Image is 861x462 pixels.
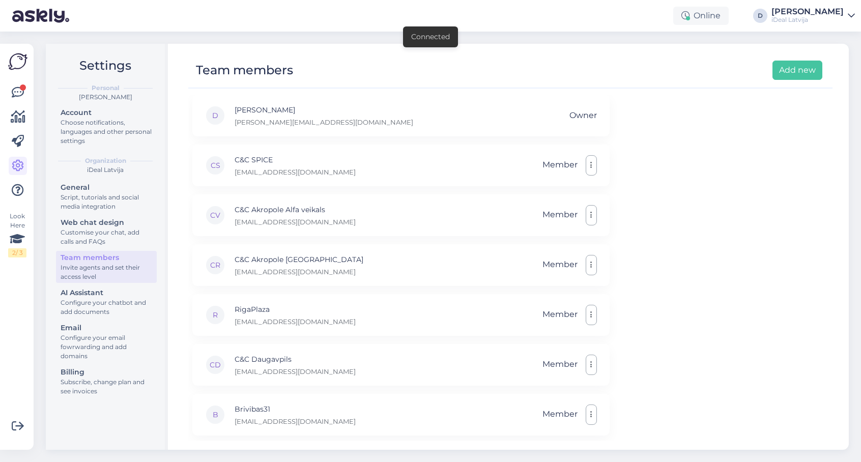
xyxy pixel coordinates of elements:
[771,16,844,24] div: iDeal Latvija
[753,9,767,23] div: D
[205,105,225,126] div: D
[235,354,356,365] p: C&C Daugavpils
[771,8,844,16] div: [PERSON_NAME]
[235,217,356,226] p: [EMAIL_ADDRESS][DOMAIN_NAME]
[542,155,578,176] span: Member
[8,52,27,71] img: Askly Logo
[542,405,578,425] span: Member
[569,106,597,125] span: Owner
[235,154,356,165] p: C&C SPICE
[61,323,152,333] div: Email
[542,355,578,375] span: Member
[235,104,413,115] p: [PERSON_NAME]
[54,165,157,175] div: iDeal Latvija
[771,8,855,24] a: [PERSON_NAME]iDeal Latvija
[542,205,578,225] span: Member
[235,167,356,177] p: [EMAIL_ADDRESS][DOMAIN_NAME]
[56,216,157,248] a: Web chat designCustomise your chat, add calls and FAQs
[56,365,157,397] a: BillingSubscribe, change plan and see invoices
[61,378,152,396] div: Subscribe, change plan and see invoices
[235,417,356,426] p: [EMAIL_ADDRESS][DOMAIN_NAME]
[205,155,225,176] div: CS
[61,107,152,118] div: Account
[235,304,356,315] p: RigaPlaza
[54,93,157,102] div: [PERSON_NAME]
[8,212,26,257] div: Look Here
[61,287,152,298] div: AI Assistant
[61,118,152,146] div: Choose notifications, languages and other personal settings
[8,248,26,257] div: 2 / 3
[205,355,225,375] div: CD
[235,118,413,127] p: [PERSON_NAME][EMAIL_ADDRESS][DOMAIN_NAME]
[61,263,152,281] div: Invite agents and set their access level
[56,251,157,283] a: Team membersInvite agents and set their access level
[61,217,152,228] div: Web chat design
[235,367,356,376] p: [EMAIL_ADDRESS][DOMAIN_NAME]
[772,61,822,80] button: Add new
[85,156,126,165] b: Organization
[235,403,356,415] p: Brivibas31
[411,32,450,42] div: Connected
[235,254,363,265] p: C&C Akropole [GEOGRAPHIC_DATA]
[61,333,152,361] div: Configure your email fowrwarding and add domains
[61,228,152,246] div: Customise your chat, add calls and FAQs
[54,56,157,75] h2: Settings
[205,305,225,325] div: R
[61,193,152,211] div: Script, tutorials and social media integration
[61,182,152,193] div: General
[56,106,157,147] a: AccountChoose notifications, languages and other personal settings
[61,367,152,378] div: Billing
[56,321,157,362] a: EmailConfigure your email fowrwarding and add domains
[542,255,578,275] span: Member
[235,267,363,276] p: [EMAIL_ADDRESS][DOMAIN_NAME]
[235,204,356,215] p: C&C Akropole Alfa veikals
[61,252,152,263] div: Team members
[56,181,157,213] a: GeneralScript, tutorials and social media integration
[235,317,356,326] p: [EMAIL_ADDRESS][DOMAIN_NAME]
[542,305,578,325] span: Member
[205,255,225,275] div: CR
[92,83,120,93] b: Personal
[205,405,225,425] div: B
[205,205,225,225] div: CV
[61,298,152,316] div: Configure your chatbot and add documents
[673,7,729,25] div: Online
[196,61,293,80] div: Team members
[56,286,157,318] a: AI AssistantConfigure your chatbot and add documents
